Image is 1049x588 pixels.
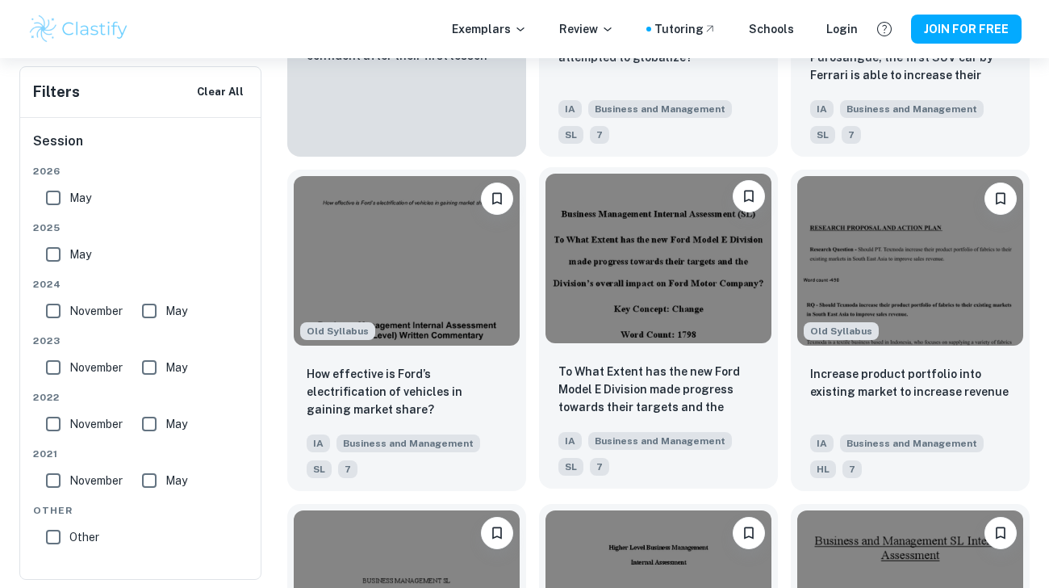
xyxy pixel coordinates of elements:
[840,100,984,118] span: Business and Management
[69,189,91,207] span: May
[300,322,375,340] span: Old Syllabus
[307,460,332,478] span: SL
[481,183,513,215] button: Please log in to bookmark exemplars
[307,435,330,452] span: IA
[810,126,835,144] span: SL
[33,277,249,292] span: 2024
[911,15,1022,44] button: JOIN FOR FREE
[842,460,862,478] span: 7
[558,100,582,118] span: IA
[69,302,123,320] span: November
[810,435,834,452] span: IA
[33,164,249,178] span: 2026
[452,20,527,38] p: Exemplars
[336,435,480,452] span: Business and Management
[69,415,123,433] span: November
[165,302,187,320] span: May
[69,472,123,489] span: November
[826,20,858,38] a: Login
[481,517,513,549] button: Please log in to bookmark exemplars
[69,528,99,546] span: Other
[27,13,130,45] img: Clastify logo
[558,458,583,476] span: SL
[33,81,80,103] h6: Filters
[545,174,771,343] img: Business and Management IA example thumbnail: To What Extent has the new Ford Model E
[33,334,249,348] span: 2023
[165,472,187,489] span: May
[33,390,249,405] span: 2022
[590,458,609,476] span: 7
[810,460,836,478] span: HL
[69,246,91,263] span: May
[69,359,123,376] span: November
[558,432,582,450] span: IA
[300,322,375,340] div: Starting from the May 2024 session, the Business IA requirements have changed. It's OK to refer t...
[588,100,732,118] span: Business and Management
[33,503,249,518] span: Other
[307,365,507,418] p: How effective is Ford’s electrification of vehicles in gaining market share?
[33,132,249,164] h6: Session
[791,170,1030,491] a: Starting from the May 2024 session, the Business IA requirements have changed. It's OK to refer t...
[539,170,778,491] a: Please log in to bookmark exemplarsTo What Extent has the new Ford Model E Division made progress...
[733,517,765,549] button: Please log in to bookmark exemplars
[654,20,717,38] a: Tutoring
[804,322,879,340] span: Old Syllabus
[810,100,834,118] span: IA
[871,15,898,43] button: Help and Feedback
[590,126,609,144] span: 7
[749,20,794,38] a: Schools
[559,20,614,38] p: Review
[842,126,861,144] span: 7
[287,170,526,491] a: Starting from the May 2024 session, the Business IA requirements have changed. It's OK to refer t...
[165,359,187,376] span: May
[294,176,520,346] img: Business and Management IA example thumbnail: How effective is Ford’s electrification
[193,80,248,104] button: Clear All
[33,447,249,461] span: 2021
[810,365,1010,401] p: Increase product portfolio into existing market to increase revenue
[797,176,1023,346] img: Business and Management IA example thumbnail: Increase product portfolio into existing
[165,415,187,433] span: May
[984,517,1017,549] button: Please log in to bookmark exemplars
[33,220,249,235] span: 2025
[558,126,583,144] span: SL
[558,363,759,418] p: To What Extent has the new Ford Model E Division made progress towards their targets and the Divi...
[733,180,765,212] button: Please log in to bookmark exemplars
[588,432,732,450] span: Business and Management
[984,183,1017,215] button: Please log in to bookmark exemplars
[840,435,984,452] span: Business and Management
[804,322,879,340] div: Starting from the May 2024 session, the Business IA requirements have changed. It's OK to refer t...
[338,460,357,478] span: 7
